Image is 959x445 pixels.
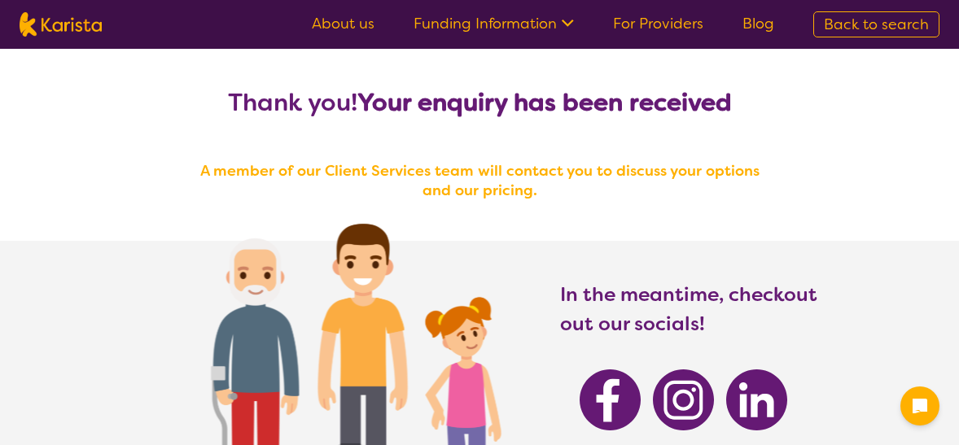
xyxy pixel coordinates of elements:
[813,11,939,37] a: Back to search
[824,15,929,34] span: Back to search
[312,14,374,33] a: About us
[613,14,703,33] a: For Providers
[186,88,773,117] h2: Thank you!
[580,369,641,430] img: Karista Facebook
[560,280,819,338] h3: In the meantime, checkout out our socials!
[742,14,774,33] a: Blog
[186,161,773,200] h4: A member of our Client Services team will contact you to discuss your options and our pricing.
[653,369,714,430] img: Karista Instagram
[20,12,102,37] img: Karista logo
[414,14,574,33] a: Funding Information
[357,86,732,119] b: Your enquiry has been received
[726,369,787,430] img: Karista Linkedin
